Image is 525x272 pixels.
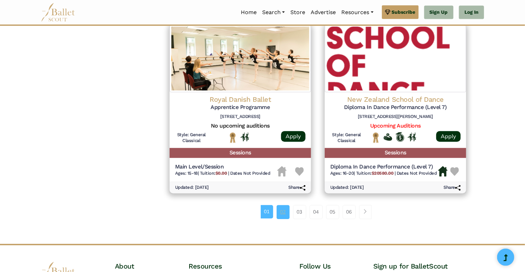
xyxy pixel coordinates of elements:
h5: Main Level/Session [175,163,270,171]
span: Subscribe [392,8,416,16]
a: Upcoming Auditions [370,122,421,129]
h5: Diploma In Dance Performance (Level 7) [330,163,437,171]
a: Apply [281,131,306,142]
img: Heart [295,167,304,176]
img: Housing Unavailable [277,166,287,176]
h4: Sign up for BalletScout [373,262,484,271]
a: Apply [436,131,461,142]
h6: [STREET_ADDRESS][PERSON_NAME] [330,114,461,120]
img: Heart [450,167,459,176]
span: Tuition: [200,171,228,176]
span: Dates Not Provided [230,171,270,176]
a: 04 [310,205,323,219]
img: In Person [408,132,416,141]
a: Search [259,5,288,20]
a: Home [238,5,259,20]
h6: Updated: [DATE] [175,185,209,191]
h6: Share [443,185,461,191]
a: 06 [343,205,356,219]
h5: No upcoming auditions [175,122,306,130]
img: Offers Scholarship [396,132,404,142]
a: Store [288,5,308,20]
h6: | | [175,171,270,176]
h5: Apprentice Programme [175,104,306,111]
h6: Style: General Classical [175,132,208,144]
h4: About [115,262,189,271]
img: National [372,132,380,143]
span: Dates Not Provided [397,171,437,176]
a: Sign Up [424,6,453,19]
h5: Diploma In Dance Performance (Level 7) [330,104,461,111]
img: Housing Available [438,166,448,176]
h6: | | [330,171,437,176]
span: Ages: 16-20 [330,171,354,176]
h5: Sessions [325,148,466,158]
b: $0.00 [215,171,227,176]
a: Log In [459,6,484,19]
a: Subscribe [382,5,419,19]
a: 03 [293,205,306,219]
img: gem.svg [385,8,390,16]
img: National [228,132,237,143]
img: Offers Financial Aid [384,133,392,141]
a: Resources [339,5,376,20]
img: Logo [325,25,466,92]
a: 02 [277,205,290,219]
a: Advertise [308,5,339,20]
h4: Royal Danish Ballet [175,95,306,104]
a: 05 [326,205,339,219]
h6: [STREET_ADDRESS] [175,114,306,120]
nav: Page navigation example [261,205,375,219]
img: In Person [240,132,249,141]
h6: Updated: [DATE] [330,185,364,191]
h4: Resources [189,262,299,271]
h6: Style: General Classical [330,132,363,144]
h4: New Zealand School of Dance [330,95,461,104]
h6: Share [288,185,306,191]
h4: Follow Us [299,262,373,271]
span: Tuition: [356,171,395,176]
img: Logo [170,25,311,92]
b: $20580.00 [372,171,394,176]
span: Ages: 15-18 [175,171,198,176]
h5: Sessions [170,148,311,158]
a: 01 [261,205,273,218]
